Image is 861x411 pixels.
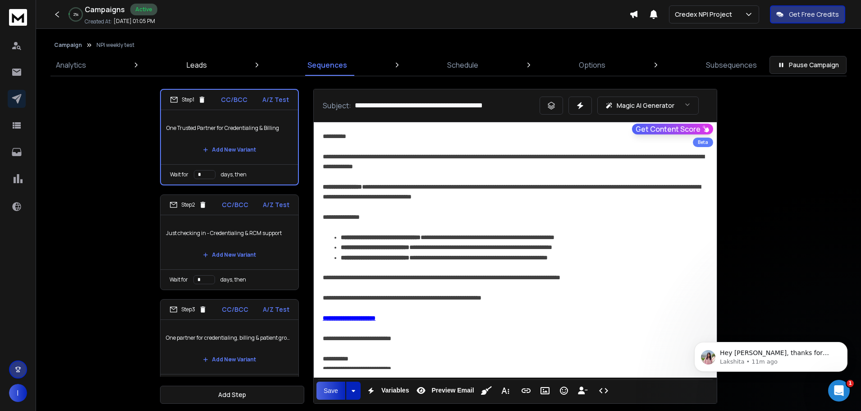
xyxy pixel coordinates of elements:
span: Preview Email [430,387,476,394]
p: 2 % [73,12,78,17]
p: Wait for [169,276,188,283]
button: More Text [497,382,514,400]
a: Options [573,54,611,76]
button: Add New Variant [196,141,263,159]
a: Leads [181,54,212,76]
button: Get Content Score [632,124,713,134]
button: Preview Email [412,382,476,400]
div: Step 1 [170,96,206,104]
p: Options [579,60,605,70]
p: Get Free Credits [789,10,839,19]
a: Sequences [302,54,353,76]
h1: Campaigns [85,4,125,15]
button: Variables [362,382,411,400]
a: Schedule [442,54,484,76]
button: Insert Unsubscribe Link [574,382,591,400]
div: Beta [693,138,713,147]
p: Just checking in - Credentialing & RCM support [166,221,293,246]
button: Code View [595,382,612,400]
button: Clean HTML [478,382,495,400]
button: Emoticons [555,382,572,400]
button: Save [316,382,345,400]
li: Step1CC/BCCA/Z TestOne Trusted Partner for Credentialing & BillingAdd New VariantWait fordays, then [160,89,299,185]
span: 1 [847,380,854,387]
iframe: Intercom notifications message [681,323,861,387]
button: Add Step [160,386,304,404]
p: Subject: [323,100,351,111]
button: Add New Variant [196,246,263,264]
a: Subsequences [701,54,762,76]
button: Campaign [54,42,82,49]
p: CC/BCC [221,95,247,104]
div: Step 2 [169,201,207,209]
p: A/Z Test [263,200,289,209]
button: Get Free Credits [770,5,845,23]
div: Active [130,4,157,15]
p: Leads [187,60,207,70]
p: CC/BCC [222,305,248,314]
p: Credex NPI Project [675,10,736,19]
p: Sequences [307,60,347,70]
img: logo [9,9,27,26]
p: A/Z Test [263,305,289,314]
button: Pause Campaign [769,56,847,74]
p: One Trusted Partner for Credentialing & Billing [166,115,293,141]
p: Wait for [170,171,188,178]
p: Created At: [85,18,112,25]
p: Subsequences [706,60,757,70]
p: NPI weekly test [96,42,134,49]
span: Variables [380,387,411,394]
p: days, then [220,276,246,283]
button: Magic AI Generator [597,97,699,115]
p: Schedule [447,60,478,70]
button: I [9,384,27,402]
a: Analytics [50,54,92,76]
p: days, then [221,171,247,178]
p: [DATE] 01:05 PM [114,18,155,25]
p: One partner for credentialing, billing & patient growth [166,325,293,351]
button: Insert Link (Ctrl+K) [518,382,535,400]
li: Step3CC/BCCA/Z TestOne partner for credentialing, billing & patient growthAdd New VariantWait for... [160,299,299,395]
div: Step 3 [169,305,207,314]
li: Step2CC/BCCA/Z TestJust checking in - Credentialing & RCM supportAdd New VariantWait fordays, then [160,194,299,290]
p: Analytics [56,60,86,70]
p: Magic AI Generator [617,101,674,110]
button: Insert Image (Ctrl+P) [536,382,554,400]
button: Add New Variant [196,351,263,369]
iframe: Intercom live chat [828,380,850,402]
p: CC/BCC [222,200,248,209]
p: A/Z Test [262,95,289,104]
